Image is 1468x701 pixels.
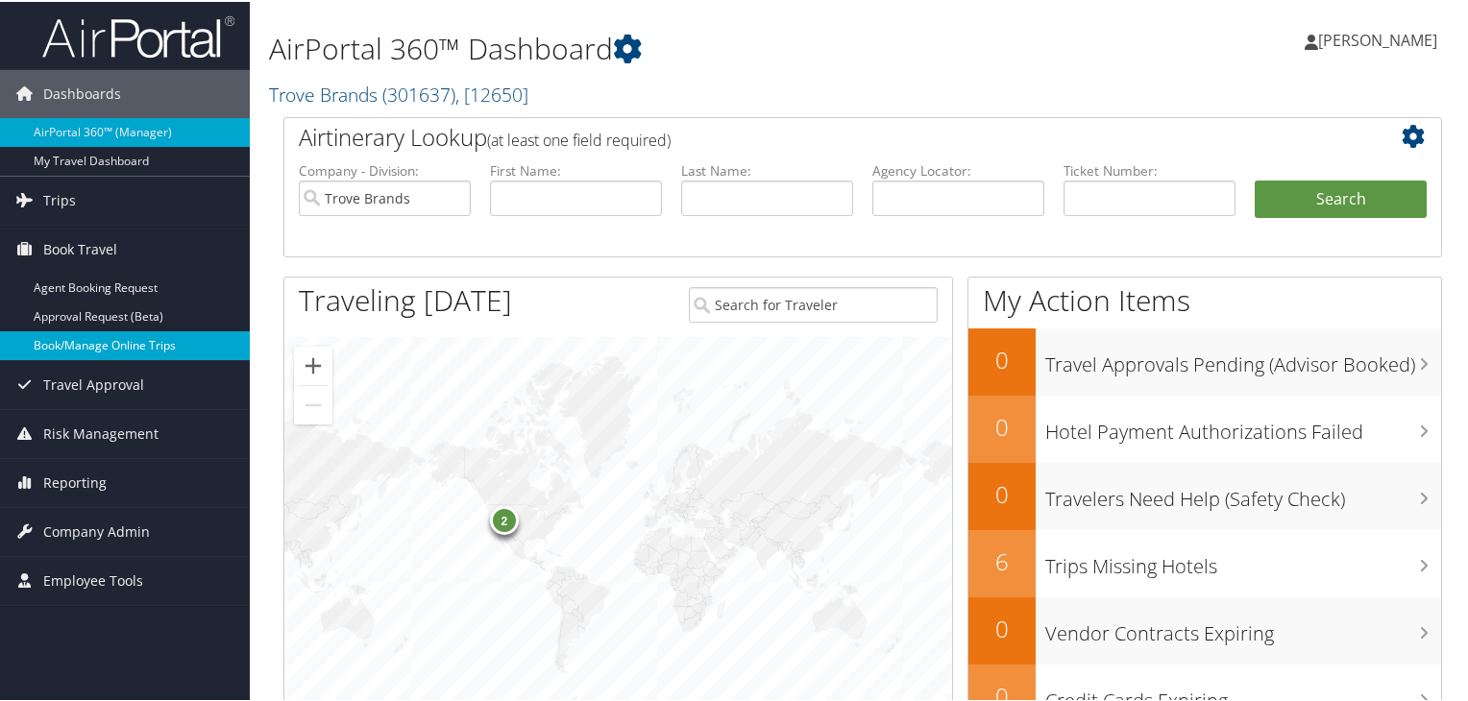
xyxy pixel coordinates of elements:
[968,394,1441,461] a: 0Hotel Payment Authorizations Failed
[43,359,144,407] span: Travel Approval
[43,175,76,223] span: Trips
[1045,474,1441,511] h3: Travelers Need Help (Safety Check)
[1045,340,1441,376] h3: Travel Approvals Pending (Advisor Booked)
[1064,159,1236,179] label: Ticket Number:
[968,461,1441,528] a: 0Travelers Need Help (Safety Check)
[294,384,332,423] button: Zoom out
[968,611,1036,643] h2: 0
[43,224,117,272] span: Book Travel
[681,159,853,179] label: Last Name:
[968,528,1441,595] a: 6Trips Missing Hotels
[299,278,512,319] h1: Traveling [DATE]
[1255,179,1427,217] button: Search
[968,278,1441,319] h1: My Action Items
[382,80,455,106] span: ( 301637 )
[43,506,150,554] span: Company Admin
[968,544,1036,576] h2: 6
[43,457,107,505] span: Reporting
[487,128,671,149] span: (at least one field required)
[968,476,1036,509] h2: 0
[968,409,1036,442] h2: 0
[968,326,1441,394] a: 0Travel Approvals Pending (Advisor Booked)
[43,555,143,603] span: Employee Tools
[872,159,1044,179] label: Agency Locator:
[968,595,1441,663] a: 0Vendor Contracts Expiring
[269,27,1061,67] h1: AirPortal 360™ Dashboard
[294,345,332,383] button: Zoom in
[489,504,518,533] div: 2
[1318,28,1437,49] span: [PERSON_NAME]
[299,119,1331,152] h2: Airtinerary Lookup
[968,342,1036,375] h2: 0
[455,80,528,106] span: , [ 12650 ]
[43,68,121,116] span: Dashboards
[1045,609,1441,645] h3: Vendor Contracts Expiring
[689,285,939,321] input: Search for Traveler
[43,408,159,456] span: Risk Management
[299,159,471,179] label: Company - Division:
[269,80,528,106] a: Trove Brands
[42,12,234,58] img: airportal-logo.png
[1305,10,1456,67] a: [PERSON_NAME]
[1045,542,1441,578] h3: Trips Missing Hotels
[490,159,662,179] label: First Name:
[1045,407,1441,444] h3: Hotel Payment Authorizations Failed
